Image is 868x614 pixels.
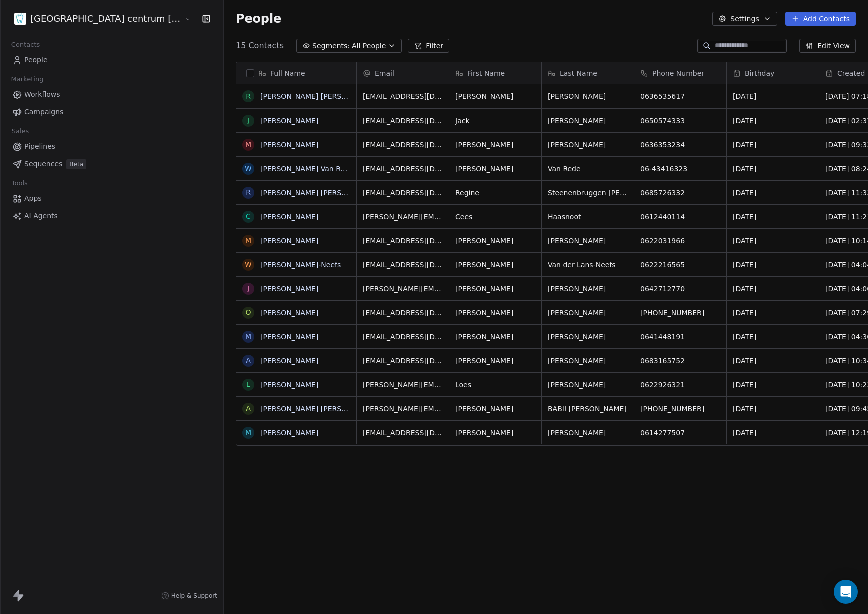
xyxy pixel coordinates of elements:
span: [PERSON_NAME] [548,380,628,390]
span: Marketing [7,72,48,87]
div: Open Intercom Messenger [834,580,858,604]
span: Sales [7,124,33,139]
a: [PERSON_NAME] [PERSON_NAME] [260,189,379,197]
span: [EMAIL_ADDRESS][DOMAIN_NAME] [363,308,443,318]
a: [PERSON_NAME] [260,285,318,293]
div: Phone Number [634,62,726,84]
span: 0685726332 [640,188,720,198]
span: [DATE] [733,332,813,342]
span: Haasnoot [548,212,628,222]
div: M [245,235,251,246]
a: [PERSON_NAME] [260,333,318,341]
span: [PHONE_NUMBER] [640,404,720,414]
div: W [245,163,252,174]
button: [GEOGRAPHIC_DATA] centrum [GEOGRAPHIC_DATA] [12,10,177,27]
span: [DATE] [733,260,813,270]
button: Add Contacts [785,12,856,26]
div: L [246,379,250,390]
span: [PERSON_NAME] [548,428,628,438]
span: Campaigns [24,107,63,117]
span: 0622031966 [640,236,720,246]
a: Workflows [8,86,215,103]
div: R [246,187,251,198]
div: Birthday [727,62,819,84]
div: A [246,355,251,366]
span: [EMAIL_ADDRESS][DOMAIN_NAME] [363,116,443,126]
span: [PERSON_NAME] [548,284,628,294]
span: People [236,11,281,26]
span: [PERSON_NAME] [455,308,535,318]
span: Workflows [24,89,60,100]
div: Last Name [542,62,634,84]
span: [PERSON_NAME] [455,356,535,366]
div: R [246,91,251,102]
span: Cees [455,212,535,222]
a: Campaigns [8,104,215,120]
span: Jack [455,116,535,126]
button: Settings [712,12,777,26]
a: [PERSON_NAME] [260,381,318,389]
a: Help & Support [161,592,217,600]
span: [EMAIL_ADDRESS][DOMAIN_NAME] [363,236,443,246]
span: [DATE] [733,356,813,366]
a: Pipelines [8,138,215,155]
span: AI Agents [24,211,58,221]
a: [PERSON_NAME] [260,429,318,437]
span: Steenenbruggen [PERSON_NAME] [548,188,628,198]
a: [PERSON_NAME] [260,117,318,125]
span: Full Name [270,68,305,78]
span: [EMAIL_ADDRESS][DOMAIN_NAME] [363,164,443,174]
span: Loes [455,380,535,390]
span: [PERSON_NAME] [455,260,535,270]
span: [PERSON_NAME][EMAIL_ADDRESS][DOMAIN_NAME] [363,212,443,222]
div: M [245,427,251,438]
span: Regine [455,188,535,198]
span: 0612440114 [640,212,720,222]
a: AI Agents [8,208,215,224]
a: [PERSON_NAME] Van Rede [260,165,353,173]
span: BABII [PERSON_NAME] [548,404,628,414]
span: [EMAIL_ADDRESS][DOMAIN_NAME] [363,260,443,270]
div: A [246,403,251,414]
span: [PERSON_NAME] [548,356,628,366]
span: [DATE] [733,91,813,101]
span: [EMAIL_ADDRESS][DOMAIN_NAME] [363,188,443,198]
div: M [245,331,251,342]
span: [PERSON_NAME] [548,91,628,101]
span: 0641448191 [640,332,720,342]
span: [DATE] [733,188,813,198]
span: [DATE] [733,236,813,246]
span: [PERSON_NAME][EMAIL_ADDRESS][DOMAIN_NAME] [363,380,443,390]
span: 0636535617 [640,91,720,101]
span: Tools [7,176,32,191]
span: Pipelines [24,141,55,152]
span: [PERSON_NAME] [455,284,535,294]
span: 0622926321 [640,380,720,390]
span: 0622216565 [640,260,720,270]
span: [PERSON_NAME] [548,140,628,150]
span: Birthday [745,68,774,78]
span: [PERSON_NAME] [455,236,535,246]
span: Van der Lans-Neefs [548,260,628,270]
span: [PERSON_NAME] [548,236,628,246]
span: Sequences [24,159,62,169]
span: Apps [24,193,42,204]
span: [PERSON_NAME] [455,428,535,438]
span: Contacts [7,37,44,52]
span: [DATE] [733,164,813,174]
span: People [24,55,48,65]
span: [DATE] [733,428,813,438]
a: Apps [8,190,215,207]
span: [GEOGRAPHIC_DATA] centrum [GEOGRAPHIC_DATA] [30,12,182,25]
div: J [247,115,249,126]
a: [PERSON_NAME] [260,357,318,365]
span: [PERSON_NAME] [548,116,628,126]
div: C [246,211,251,222]
span: [PERSON_NAME] [455,332,535,342]
span: 0642712770 [640,284,720,294]
span: [EMAIL_ADDRESS][DOMAIN_NAME] [363,428,443,438]
span: [DATE] [733,140,813,150]
img: cropped-favo.png [14,13,26,25]
span: [DATE] [733,308,813,318]
a: [PERSON_NAME] [PERSON_NAME] [260,92,379,100]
